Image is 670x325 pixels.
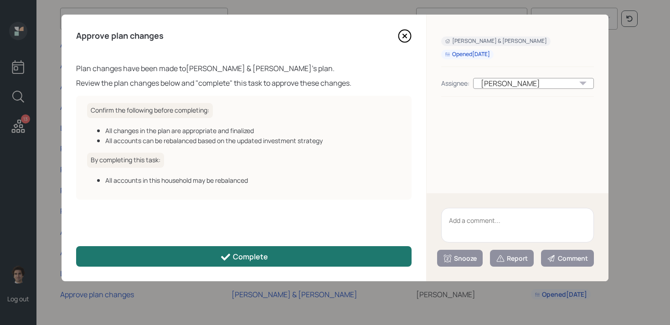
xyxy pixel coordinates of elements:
[437,250,483,267] button: Snooze
[443,254,477,263] div: Snooze
[87,103,213,118] h6: Confirm the following before completing:
[220,252,268,263] div: Complete
[105,136,401,145] div: All accounts can be rebalanced based on the updated investment strategy
[76,31,164,41] h4: Approve plan changes
[490,250,534,267] button: Report
[441,78,469,88] div: Assignee:
[105,175,401,185] div: All accounts in this household may be rebalanced
[547,254,588,263] div: Comment
[105,126,401,135] div: All changes in the plan are appropriate and finalized
[445,51,490,58] div: Opened [DATE]
[473,78,594,89] div: [PERSON_NAME]
[87,153,164,168] h6: By completing this task:
[541,250,594,267] button: Comment
[76,246,412,267] button: Complete
[76,63,412,74] div: Plan changes have been made to [PERSON_NAME] & [PERSON_NAME] 's plan.
[76,77,412,88] div: Review the plan changes below and "complete" this task to approve these changes.
[445,37,547,45] div: [PERSON_NAME] & [PERSON_NAME]
[496,254,528,263] div: Report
